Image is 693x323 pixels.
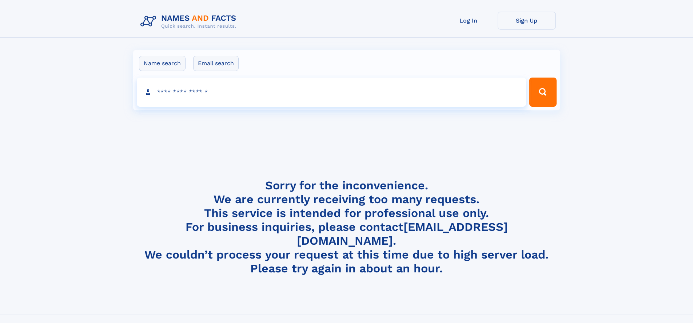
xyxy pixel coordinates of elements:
[193,56,239,71] label: Email search
[137,78,526,107] input: search input
[297,220,508,248] a: [EMAIL_ADDRESS][DOMAIN_NAME]
[529,78,556,107] button: Search Button
[139,56,186,71] label: Name search
[498,12,556,29] a: Sign Up
[439,12,498,29] a: Log In
[138,178,556,276] h4: Sorry for the inconvenience. We are currently receiving too many requests. This service is intend...
[138,12,242,31] img: Logo Names and Facts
